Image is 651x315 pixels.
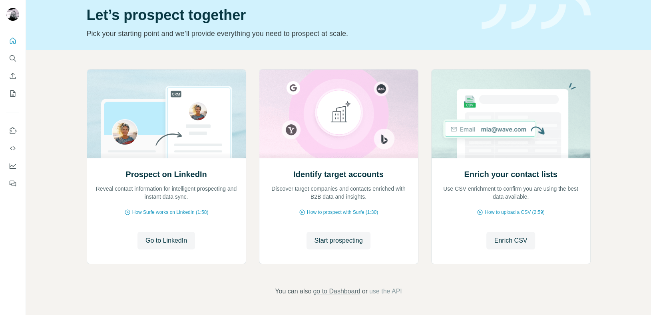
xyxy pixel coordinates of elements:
p: Reveal contact information for intelligent prospecting and instant data sync. [95,185,238,201]
button: Use Surfe on LinkedIn [6,124,19,138]
button: Use Surfe API [6,141,19,156]
img: Prospect on LinkedIn [87,70,246,158]
button: go to Dashboard [313,287,360,296]
button: Go to LinkedIn [137,232,195,249]
span: Enrich CSV [494,236,528,245]
h2: Enrich your contact lists [464,169,557,180]
h1: Let’s prospect together [87,7,472,23]
button: Enrich CSV [6,69,19,83]
button: Enrich CSV [486,232,536,249]
p: Use CSV enrichment to confirm you are using the best data available. [440,185,582,201]
span: Go to LinkedIn [145,236,187,245]
span: or [362,287,368,296]
button: Quick start [6,34,19,48]
h2: Identify target accounts [293,169,384,180]
button: Start prospecting [307,232,371,249]
button: Dashboard [6,159,19,173]
span: You can also [275,287,311,296]
h2: Prospect on LinkedIn [125,169,207,180]
img: Avatar [6,8,19,21]
span: How Surfe works on LinkedIn (1:58) [132,209,209,216]
img: Identify target accounts [259,70,418,158]
button: Feedback [6,176,19,191]
span: How to upload a CSV (2:59) [485,209,544,216]
span: Start prospecting [315,236,363,245]
button: use the API [369,287,402,296]
p: Pick your starting point and we’ll provide everything you need to prospect at scale. [87,28,472,39]
button: My lists [6,86,19,101]
button: Search [6,51,19,66]
img: Enrich your contact lists [431,70,591,158]
p: Discover target companies and contacts enriched with B2B data and insights. [267,185,410,201]
span: How to prospect with Surfe (1:30) [307,209,378,216]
